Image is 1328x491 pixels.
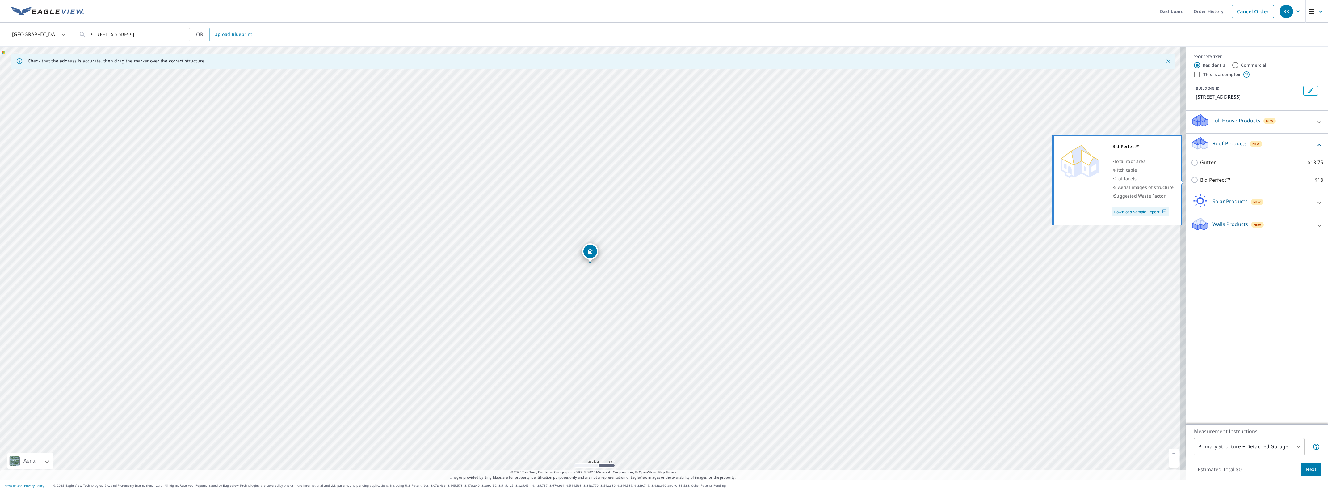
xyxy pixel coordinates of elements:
[24,484,44,488] a: Privacy Policy
[1191,194,1323,211] div: Solar ProductsNew
[1254,222,1261,227] span: New
[582,243,598,263] div: Dropped pin, building 1, Residential property, 12329 Downy Birch Rd Charlotte, NC 28227
[1194,428,1320,435] p: Measurement Instructions
[22,453,38,469] div: Aerial
[1212,220,1248,228] p: Walls Products
[1193,463,1246,476] p: Estimated Total: $0
[8,26,69,43] div: [GEOGRAPHIC_DATA]
[3,484,22,488] a: Terms of Use
[1114,193,1166,199] span: Suggested Waste Factor
[1112,174,1174,183] div: •
[1196,93,1301,100] p: [STREET_ADDRESS]
[1306,466,1316,473] span: Next
[1266,118,1274,123] span: New
[1303,86,1318,96] button: Edit building 1
[1212,117,1260,124] p: Full House Products
[1114,176,1137,181] span: # of facets
[1191,113,1323,131] div: Full House ProductsNew
[1301,463,1321,476] button: Next
[1241,62,1267,68] label: Commercial
[196,28,257,41] div: OR
[1114,167,1137,173] span: Pitch table
[1193,54,1321,60] div: PROPERTY TYPE
[1169,449,1179,458] a: Current Level 17, Zoom In
[1315,176,1323,184] p: $18
[1191,217,1323,234] div: Walls ProductsNew
[209,28,257,41] a: Upload Blueprint
[1112,183,1174,192] div: •
[1200,159,1216,166] p: Gutter
[1114,158,1146,164] span: Total roof area
[1058,142,1102,179] img: Premium
[1203,62,1227,68] label: Residential
[666,470,676,474] a: Terms
[28,58,206,64] p: Check that the address is accurate, then drag the marker over the correct structure.
[1280,5,1293,18] div: RK
[1112,142,1174,151] div: Bid Perfect™
[1252,141,1260,146] span: New
[1194,438,1305,455] div: Primary Structure + Detached Garage
[1212,140,1247,147] p: Roof Products
[1112,166,1174,174] div: •
[1114,184,1174,190] span: 5 Aerial images of structure
[1112,192,1174,200] div: •
[3,484,44,488] p: |
[214,31,252,38] span: Upload Blueprint
[1164,57,1172,65] button: Close
[53,483,1325,488] p: © 2025 Eagle View Technologies, Inc. and Pictometry International Corp. All Rights Reserved. Repo...
[1169,458,1179,468] a: Current Level 17, Zoom Out
[1196,86,1220,91] p: BUILDING ID
[639,470,665,474] a: OpenStreetMap
[11,7,84,16] img: EV Logo
[1160,209,1168,215] img: Pdf Icon
[89,26,177,43] input: Search by address or latitude-longitude
[1313,443,1320,450] span: Your report will include the primary structure and a detached garage if one exists.
[1212,198,1248,205] p: Solar Products
[1200,176,1230,184] p: Bid Perfect™
[7,453,53,469] div: Aerial
[1112,157,1174,166] div: •
[1191,136,1323,154] div: Roof ProductsNew
[510,470,676,475] span: © 2025 TomTom, Earthstar Geographics SIO, © 2025 Microsoft Corporation, ©
[1203,71,1240,78] label: This is a complex
[1232,5,1274,18] a: Cancel Order
[1112,207,1169,216] a: Download Sample Report
[1308,159,1323,166] p: $13.75
[1253,199,1261,204] span: New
